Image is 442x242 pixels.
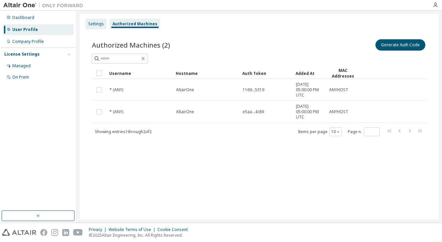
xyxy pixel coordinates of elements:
[89,227,109,232] div: Privacy
[375,39,425,51] button: Generate Auth Code
[329,87,348,93] span: ANYHOST
[157,227,192,232] div: Cookie Consent
[88,21,104,27] div: Settings
[110,109,123,115] span: * (ANY)
[112,21,157,27] div: Authorized Machines
[296,82,323,98] span: [DATE] 05:00:00 PM UTC
[51,229,58,236] img: instagram.svg
[95,129,152,134] span: Showing entries 1 through 2 of 2
[92,40,170,50] span: Authorized Machines (2)
[242,68,290,79] div: Auth Token
[12,63,31,69] div: Managed
[243,109,264,115] span: e5aa...4c89
[296,104,323,120] span: [DATE] 05:00:00 PM UTC
[2,229,36,236] img: altair_logo.svg
[89,232,192,238] p: © 2025 Altair Engineering, Inc. All Rights Reserved.
[296,68,324,79] div: Added At
[176,109,194,115] span: AltairOne
[12,75,29,80] div: On Prem
[110,87,123,93] span: * (ANY)
[62,229,69,236] img: linkedin.svg
[348,127,380,136] span: Page n.
[73,229,83,236] img: youtube.svg
[4,52,40,57] div: License Settings
[329,109,348,115] span: ANYHOST
[243,87,264,93] span: 1169...5319
[176,68,237,79] div: Hostname
[12,27,38,32] div: User Profile
[40,229,47,236] img: facebook.svg
[12,15,34,20] div: Dashboard
[109,227,157,232] div: Website Terms of Use
[3,2,87,9] img: Altair One
[176,87,194,93] span: AltairOne
[12,39,44,44] div: Company Profile
[298,127,342,136] span: Items per page
[329,68,357,79] div: MAC Addresses
[109,68,170,79] div: Username
[331,129,340,134] button: 10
